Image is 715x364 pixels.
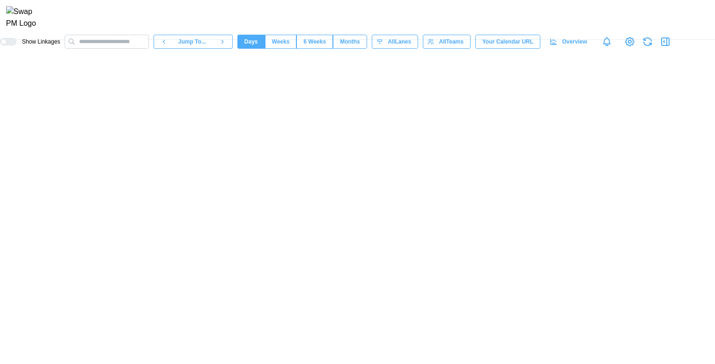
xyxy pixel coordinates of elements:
[16,38,60,45] span: Show Linkages
[439,35,463,48] span: All Teams
[388,35,411,48] span: All Lanes
[265,35,297,49] button: Weeks
[423,35,471,49] button: AllTeams
[272,35,290,48] span: Weeks
[178,35,206,48] span: Jump To...
[296,35,333,49] button: 6 Weeks
[659,35,672,48] button: Open Drawer
[623,35,636,48] a: View Project
[372,35,418,49] button: AllLanes
[599,34,615,50] a: Notifications
[303,35,326,48] span: 6 Weeks
[6,6,44,30] img: Swap PM Logo
[174,35,212,49] button: Jump To...
[641,35,654,48] button: Refresh Grid
[340,35,360,48] span: Months
[562,35,587,48] span: Overview
[545,35,594,49] a: Overview
[333,35,367,49] button: Months
[237,35,265,49] button: Days
[482,35,533,48] span: Your Calendar URL
[244,35,258,48] span: Days
[475,35,540,49] button: Your Calendar URL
